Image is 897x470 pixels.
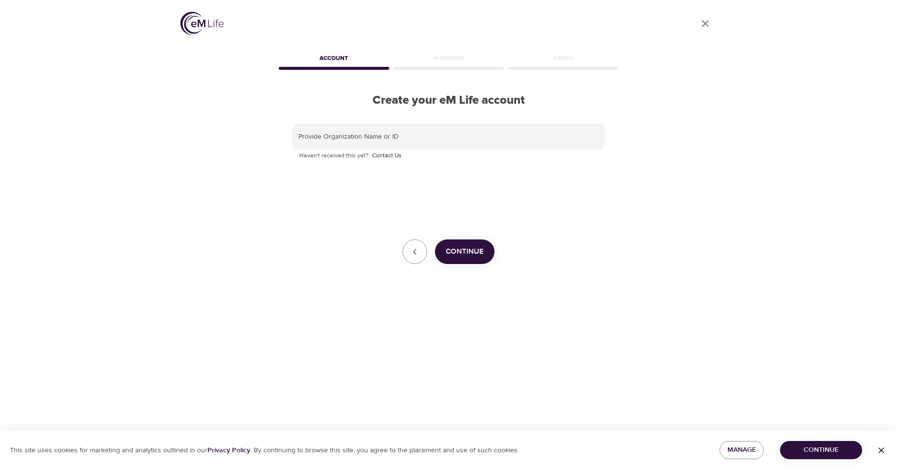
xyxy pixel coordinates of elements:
a: close [694,12,717,35]
h2: Create your eM Life account [277,93,621,108]
a: Privacy Policy [207,446,250,455]
img: logo [180,12,224,35]
button: Continue [780,441,862,459]
span: Continue [446,245,484,258]
span: Continue [788,444,854,456]
button: Continue [435,239,494,264]
a: Contact Us [372,151,402,161]
span: Manage [727,444,756,456]
p: Haven't received this yet? [299,151,598,161]
button: Manage [720,441,764,459]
